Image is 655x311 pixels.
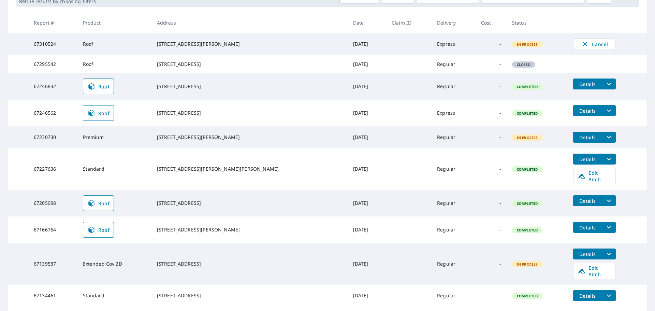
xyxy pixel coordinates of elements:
[348,13,387,33] th: Date
[513,228,542,232] span: Completed
[432,285,476,307] td: Regular
[513,111,542,116] span: Completed
[513,294,542,298] span: Completed
[578,170,611,183] span: Edit Pitch
[602,79,616,89] button: filesDropdownBtn-67246832
[476,148,507,190] td: -
[432,216,476,243] td: Regular
[28,100,77,126] td: 67246562
[28,285,77,307] td: 67134461
[577,198,598,204] span: Details
[432,33,476,55] td: Express
[573,195,602,206] button: detailsBtn-67205098
[28,216,77,243] td: 67166764
[348,100,387,126] td: [DATE]
[573,132,602,143] button: detailsBtn-67230730
[577,134,598,141] span: Details
[87,226,110,234] span: Roof
[87,109,110,117] span: Roof
[157,166,342,172] div: [STREET_ADDRESS][PERSON_NAME][PERSON_NAME]
[476,73,507,100] td: -
[348,55,387,73] td: [DATE]
[77,285,151,307] td: Standard
[28,243,77,285] td: 67139587
[28,126,77,148] td: 67230730
[386,13,432,33] th: Claim ID
[476,126,507,148] td: -
[157,110,342,116] div: [STREET_ADDRESS]
[348,148,387,190] td: [DATE]
[578,265,611,278] span: Edit Pitch
[577,156,598,162] span: Details
[577,293,598,299] span: Details
[573,249,602,259] button: detailsBtn-67139587
[87,199,110,207] span: Roof
[476,100,507,126] td: -
[573,154,602,165] button: detailsBtn-67227636
[476,190,507,216] td: -
[432,243,476,285] td: Regular
[157,83,342,90] div: [STREET_ADDRESS]
[602,249,616,259] button: filesDropdownBtn-67139587
[348,285,387,307] td: [DATE]
[432,190,476,216] td: Regular
[476,243,507,285] td: -
[432,13,476,33] th: Delivery
[432,126,476,148] td: Regular
[28,55,77,73] td: 67295542
[77,148,151,190] td: Standard
[77,126,151,148] td: Premium
[348,216,387,243] td: [DATE]
[432,148,476,190] td: Regular
[602,132,616,143] button: filesDropdownBtn-67230730
[28,73,77,100] td: 67246832
[573,105,602,116] button: detailsBtn-67246562
[348,126,387,148] td: [DATE]
[513,167,542,172] span: Completed
[513,84,542,89] span: Completed
[28,148,77,190] td: 67227636
[507,13,568,33] th: Status
[602,195,616,206] button: filesDropdownBtn-67205098
[513,42,542,47] span: In Process
[151,13,348,33] th: Address
[83,222,114,238] a: Roof
[602,154,616,165] button: filesDropdownBtn-67227636
[513,201,542,206] span: Completed
[87,82,110,90] span: Roof
[577,108,598,114] span: Details
[77,243,151,285] td: Extended Cov 2D
[348,73,387,100] td: [DATE]
[602,222,616,233] button: filesDropdownBtn-67166764
[476,33,507,55] td: -
[348,190,387,216] td: [DATE]
[157,200,342,207] div: [STREET_ADDRESS]
[476,216,507,243] td: -
[476,285,507,307] td: -
[157,226,342,233] div: [STREET_ADDRESS][PERSON_NAME]
[83,195,114,211] a: Roof
[77,55,151,73] td: Roof
[432,100,476,126] td: Express
[157,292,342,299] div: [STREET_ADDRESS]
[577,224,598,231] span: Details
[348,33,387,55] td: [DATE]
[28,33,77,55] td: 67310524
[77,13,151,33] th: Product
[577,251,598,257] span: Details
[513,262,542,267] span: In Process
[602,290,616,301] button: filesDropdownBtn-67134461
[602,105,616,116] button: filesDropdownBtn-67246562
[476,13,507,33] th: Cost
[83,105,114,121] a: Roof
[513,135,542,140] span: In Process
[28,190,77,216] td: 67205098
[28,13,77,33] th: Report #
[573,222,602,233] button: detailsBtn-67166764
[157,134,342,141] div: [STREET_ADDRESS][PERSON_NAME]
[573,263,616,279] a: Edit Pitch
[573,38,616,50] button: Cancel
[476,55,507,73] td: -
[157,61,342,68] div: [STREET_ADDRESS]
[580,40,609,48] span: Cancel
